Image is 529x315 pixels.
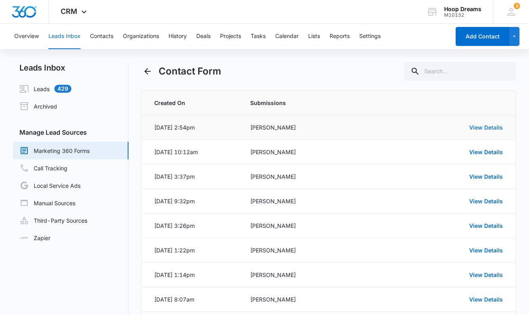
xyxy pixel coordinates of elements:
[456,27,509,46] button: Add Contact
[469,296,503,303] a: View Details
[48,24,80,49] button: Leads Inbox
[514,3,520,9] span: 3
[469,271,503,278] a: View Details
[250,271,378,279] div: [PERSON_NAME]
[154,148,198,156] div: [DATE] 10:12am
[220,24,241,49] button: Projects
[19,198,75,208] a: Manual Sources
[61,7,77,15] span: CRM
[19,84,71,94] a: Leads429
[250,197,378,205] div: [PERSON_NAME]
[123,24,159,49] button: Organizations
[250,172,378,181] div: [PERSON_NAME]
[359,24,381,49] button: Settings
[469,173,503,180] a: View Details
[169,24,187,49] button: History
[154,197,195,205] div: [DATE] 9:32pm
[154,221,195,230] div: [DATE] 3:26pm
[250,295,378,304] div: [PERSON_NAME]
[154,295,194,304] div: [DATE] 8:07am
[250,123,378,132] div: [PERSON_NAME]
[141,65,154,78] button: Back
[19,216,87,225] a: Third-Party Sources
[14,24,39,49] button: Overview
[250,246,378,254] div: [PERSON_NAME]
[251,24,266,49] button: Tasks
[444,6,481,12] div: account name
[19,163,67,173] a: Call Tracking
[514,3,520,9] div: notifications count
[154,172,195,181] div: [DATE] 3:37pm
[13,128,128,137] h3: Manage Lead Sources
[250,99,378,107] span: Submissions
[19,234,50,242] a: Zapier
[330,24,350,49] button: Reports
[469,149,503,155] a: View Details
[250,221,378,230] div: [PERSON_NAME]
[469,198,503,204] a: View Details
[154,99,231,107] span: Created On
[308,24,320,49] button: Lists
[469,124,503,131] a: View Details
[154,123,195,132] div: [DATE] 2:54pm
[154,271,195,279] div: [DATE] 1:14pm
[196,24,211,49] button: Deals
[90,24,113,49] button: Contacts
[159,64,221,78] h1: Contact Form
[275,24,299,49] button: Calendar
[19,146,90,155] a: Marketing 360 Forms
[13,62,128,74] h2: Leads Inbox
[469,247,503,254] a: View Details
[469,222,503,229] a: View Details
[250,148,378,156] div: [PERSON_NAME]
[19,101,57,111] a: Archived
[404,62,516,81] input: Search...
[444,12,481,18] div: account id
[19,181,80,190] a: Local Service Ads
[154,246,195,254] div: [DATE] 1:22pm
